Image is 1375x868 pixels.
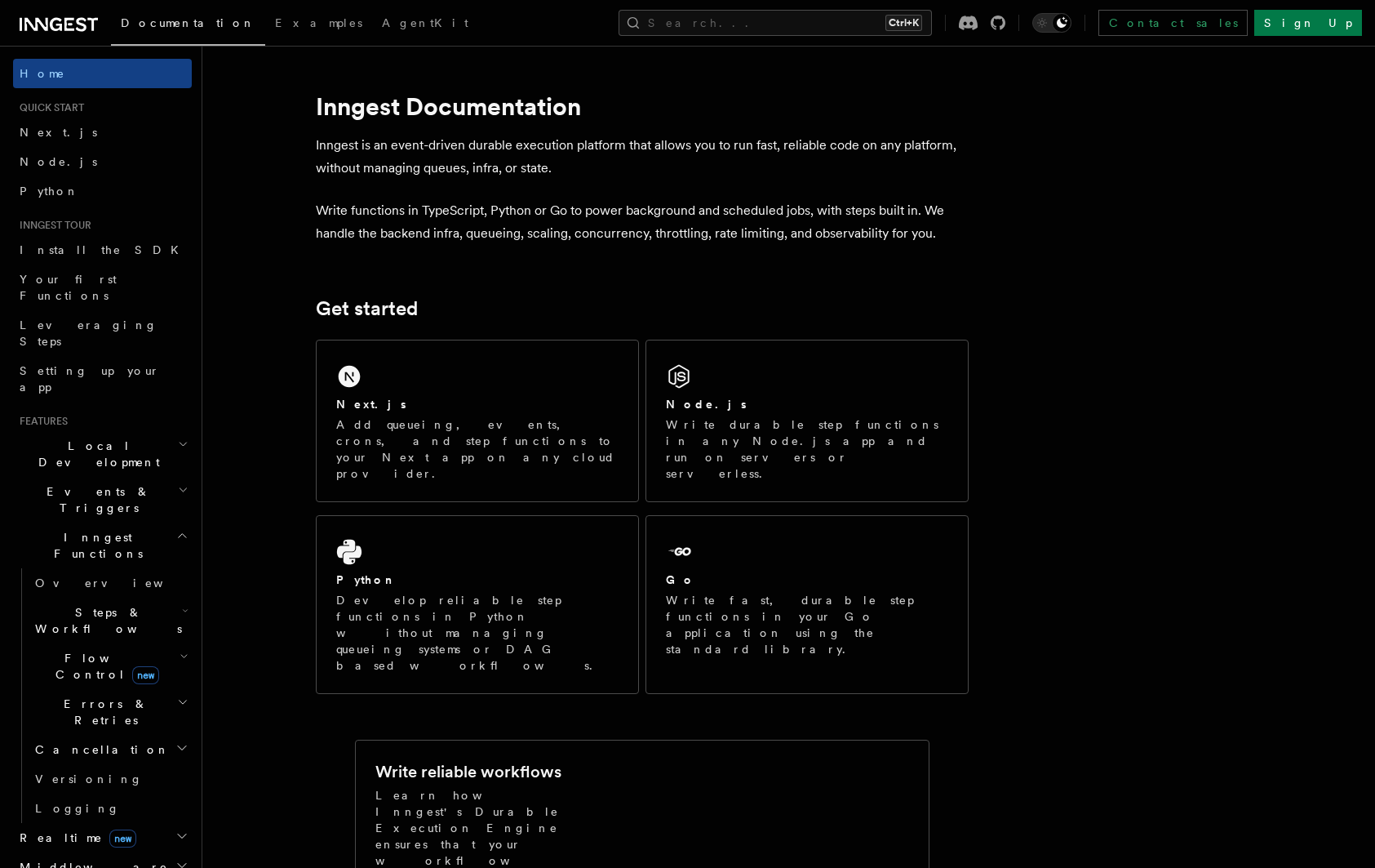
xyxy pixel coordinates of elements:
[29,604,182,637] span: Steps & Workflows
[13,147,192,176] a: Node.js
[35,772,143,786] span: Versioning
[666,396,747,412] h2: Node.js
[13,438,178,470] span: Local Development
[35,576,203,590] span: Overview
[13,219,91,232] span: Inngest tour
[13,118,192,147] a: Next.js
[29,741,170,758] span: Cancellation
[336,592,619,674] p: Develop reliable step functions in Python without managing queueing systems or DAG based workflows.
[13,176,192,206] a: Python
[336,572,397,588] h2: Python
[29,650,180,683] span: Flow Control
[619,10,932,36] button: Search...Ctrl+K
[20,364,160,394] span: Setting up your app
[109,830,136,848] span: new
[13,477,192,523] button: Events & Triggers
[372,5,478,44] a: AgentKit
[316,297,418,320] a: Get started
[13,356,192,402] a: Setting up your app
[20,243,189,256] span: Install the SDK
[316,340,639,502] a: Next.jsAdd queueing, events, crons, and step functions to your Next app on any cloud provider.
[35,802,120,815] span: Logging
[316,91,969,121] h1: Inngest Documentation
[336,396,406,412] h2: Next.js
[132,666,159,684] span: new
[13,415,68,428] span: Features
[20,126,97,139] span: Next.js
[645,515,969,694] a: GoWrite fast, durable step functions in your Go application using the standard library.
[1032,13,1071,33] button: Toggle dark mode
[20,65,65,82] span: Home
[29,794,192,823] a: Logging
[13,235,192,265] a: Install the SDK
[13,483,178,516] span: Events & Triggers
[13,310,192,356] a: Leveraging Steps
[13,59,192,88] a: Home
[20,155,97,168] span: Node.js
[645,340,969,502] a: Node.jsWrite durable step functions in any Node.js app and run on servers or serverless.
[316,134,969,180] p: Inngest is an event-driven durable execution platform that allows you to run fast, reliable code ...
[1098,10,1248,36] a: Contact sales
[265,5,372,44] a: Examples
[29,568,192,598] a: Overview
[13,823,192,852] button: Realtimenew
[29,735,192,764] button: Cancellation
[29,689,192,735] button: Errors & Retries
[13,265,192,310] a: Your first Functions
[13,830,136,846] span: Realtime
[375,760,561,783] h2: Write reliable workflows
[13,529,176,562] span: Inngest Functions
[13,431,192,477] button: Local Development
[29,696,177,728] span: Errors & Retries
[29,598,192,643] button: Steps & Workflows
[13,101,84,114] span: Quick start
[29,643,192,689] button: Flow Controlnew
[20,273,117,302] span: Your first Functions
[1254,10,1362,36] a: Sign Up
[20,318,157,348] span: Leveraging Steps
[382,16,468,29] span: AgentKit
[316,199,969,245] p: Write functions in TypeScript, Python or Go to power background and scheduled jobs, with steps bu...
[275,16,362,29] span: Examples
[29,764,192,794] a: Versioning
[13,523,192,568] button: Inngest Functions
[316,515,639,694] a: PythonDevelop reliable step functions in Python without managing queueing systems or DAG based wo...
[885,15,922,31] kbd: Ctrl+K
[111,5,265,46] a: Documentation
[336,416,619,482] p: Add queueing, events, crons, and step functions to your Next app on any cloud provider.
[666,572,695,588] h2: Go
[121,16,255,29] span: Documentation
[20,185,79,198] span: Python
[13,568,192,823] div: Inngest Functions
[666,592,948,657] p: Write fast, durable step functions in your Go application using the standard library.
[666,416,948,482] p: Write durable step functions in any Node.js app and run on servers or serverless.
